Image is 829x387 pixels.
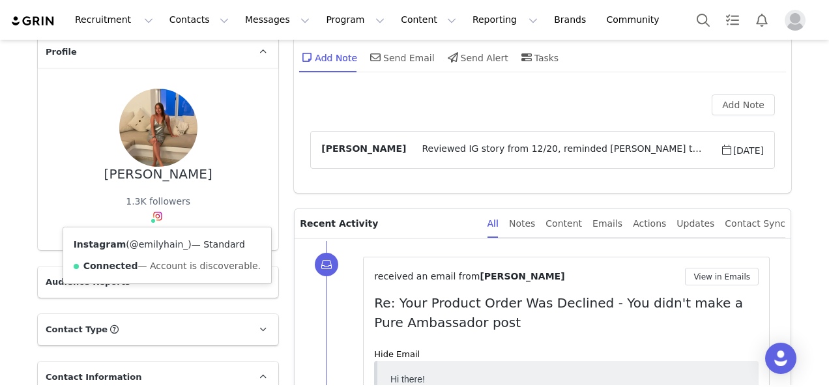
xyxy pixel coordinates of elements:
div: Updates [676,209,714,238]
div: I posted a story on [DATE]! Maybe it was missed because I turned my profile to private! [5,26,360,36]
div: Tasks [519,42,559,73]
strong: Connected [83,261,138,271]
p: Re: Your Product Order Was Declined - You didn't make a Pure Ambassador post [374,293,759,332]
div: Sent from my iPhone [5,57,360,68]
a: @emilyhain_ [130,239,188,250]
p: Hi [PERSON_NAME]! We received your product order, however our $100 monthly product allowance is o... [31,318,334,370]
div: Emails [592,209,622,238]
button: Content [393,5,464,35]
span: — Account is discoverable. [138,261,261,271]
div: Please let me know if you need me to send you a screenshot! [5,47,360,57]
div: Content [545,209,582,238]
button: Recruitment [67,5,161,35]
p: Recent Activity [300,209,476,238]
a: Hide Email [374,349,420,359]
span: Audience Reports [46,276,130,289]
div: Actions [633,209,666,238]
img: instagram.svg [153,211,163,222]
div: 1.3K followers [126,195,190,208]
button: Reporting [465,5,545,35]
button: Contacts [162,5,237,35]
button: Program [318,5,392,35]
button: Profile [777,10,819,31]
span: Contact Information [46,371,141,384]
span: [DATE] [720,142,764,158]
a: Brands [546,5,598,35]
span: Reviewed IG story from 12/20, reminded [PERSON_NAME] to use #PureAmbassador in story [406,142,720,158]
span: — Standard [192,239,245,250]
span: [PERSON_NAME] [480,271,564,281]
div: All [487,209,499,238]
span: ( ) [126,239,191,250]
button: Add Note [712,94,775,115]
button: Notifications [748,5,776,35]
img: placeholder-profile.jpg [785,10,806,31]
button: View in Emails [685,268,759,285]
div: Open Intercom Messenger [765,343,796,374]
div: Notes [509,209,535,238]
span: Contact Type [46,323,108,336]
button: Search [689,5,718,35]
span: received an email from [374,271,480,281]
img: grin logo [10,15,56,27]
span: Profile [46,46,77,59]
a: Tasks [718,5,747,35]
blockquote: On [DATE] 4:24 PM, Pure Ambassadors <[EMAIL_ADDRESS][DOMAIN_NAME]> wrote: [31,87,334,119]
strong: Instagram [74,239,126,250]
span: [PERSON_NAME] [321,142,406,158]
a: Community [599,5,673,35]
div: [PERSON_NAME] [104,167,212,182]
button: Messages [237,5,317,35]
div: Add Note [299,42,357,73]
img: aafe8ec8-dfa0-4cf7-bb55-374b921ed857.jpg [119,89,197,167]
div: Contact Sync [725,209,785,238]
div: Send Email [368,42,435,73]
div: Send Alert [445,42,508,73]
